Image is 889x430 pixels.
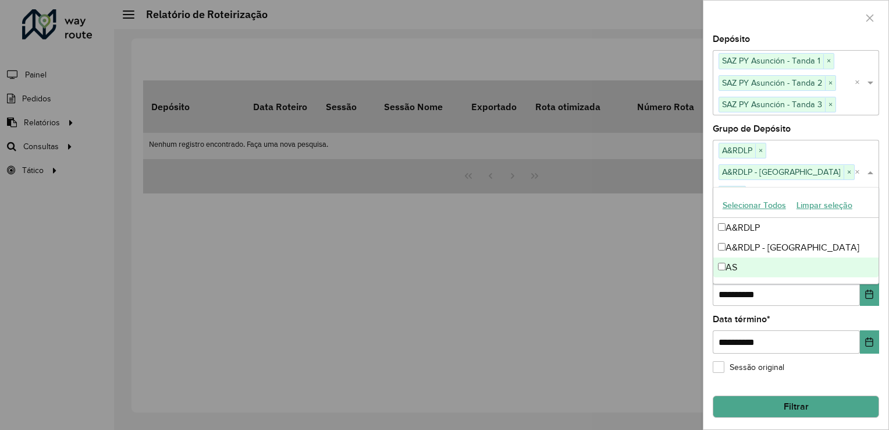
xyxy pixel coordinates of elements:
span: SAZ PY Asunción - Tanda 1 [719,54,823,68]
span: × [825,98,835,112]
button: Choose Date [860,283,879,306]
ng-dropdown-panel: Options list [713,187,879,284]
span: SAZ PY Asunción - Tanda 3 [719,97,825,111]
label: Data término [713,312,770,326]
span: × [844,165,854,179]
span: SAZ PY Asunción - Tanda 2 [719,76,825,90]
label: Depósito [713,32,750,46]
span: A&RDLP - [GEOGRAPHIC_DATA] [719,165,844,179]
span: × [755,144,766,158]
span: A&RDLP [719,143,755,157]
button: Limpar seleção [791,196,858,214]
label: Grupo de Depósito [713,122,791,136]
div: A&RDLP - [GEOGRAPHIC_DATA] [713,238,879,258]
label: Sessão original [713,361,784,373]
span: Clear all [855,76,865,90]
span: × [825,76,835,90]
button: Selecionar Todos [717,196,791,214]
div: AS [713,258,879,277]
div: A&RDLP [713,218,879,238]
button: Filtrar [713,396,879,418]
span: Clear all [855,165,865,179]
button: Choose Date [860,330,879,354]
span: × [823,54,834,68]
